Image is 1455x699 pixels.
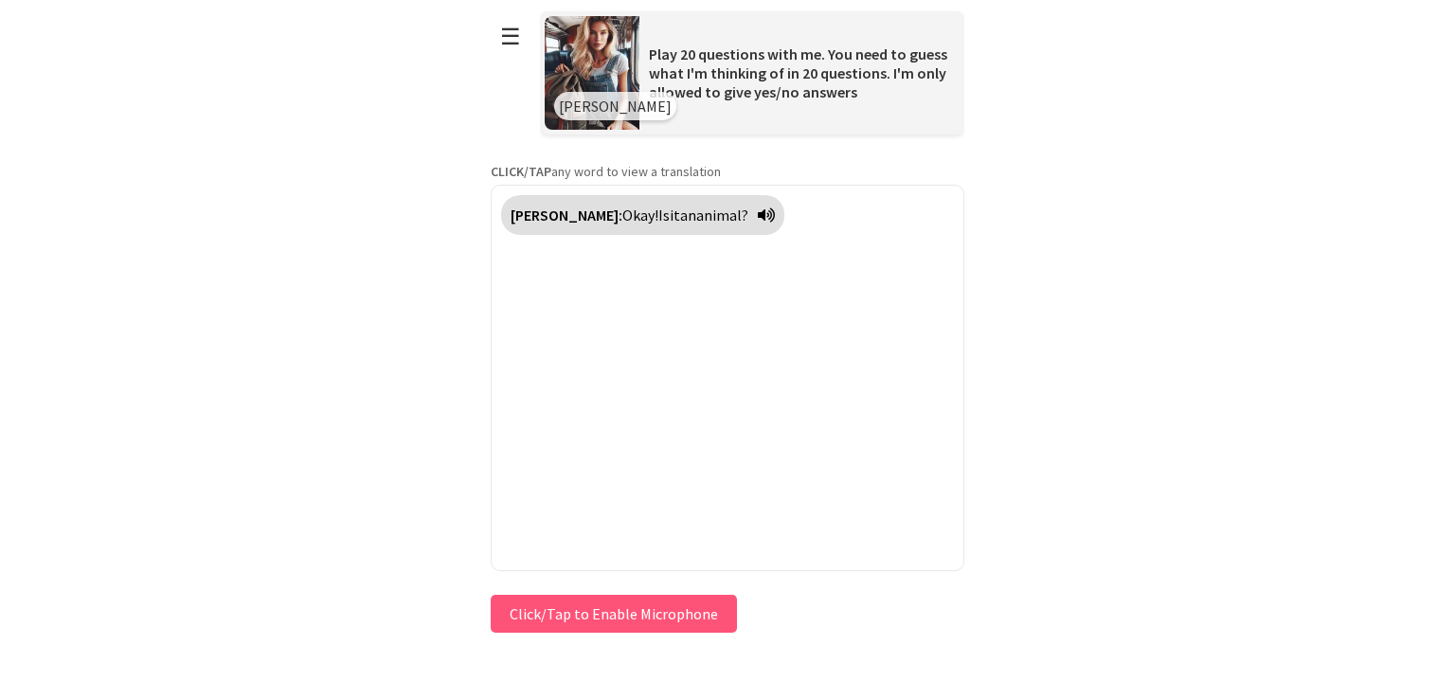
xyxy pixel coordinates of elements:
[680,206,696,224] span: an
[491,163,964,180] p: any word to view a translation
[670,206,680,224] span: it
[622,206,658,224] span: Okay!
[491,12,530,61] button: ☰
[696,206,748,224] span: animal?
[491,163,551,180] strong: CLICK/TAP
[491,595,737,633] button: Click/Tap to Enable Microphone
[559,97,672,116] span: [PERSON_NAME]
[545,16,639,130] img: Scenario Image
[501,195,784,235] div: Click to translate
[511,206,622,224] strong: [PERSON_NAME]:
[658,206,670,224] span: Is
[649,45,947,101] span: Play 20 questions with me. You need to guess what I'm thinking of in 20 questions. I'm only allow...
